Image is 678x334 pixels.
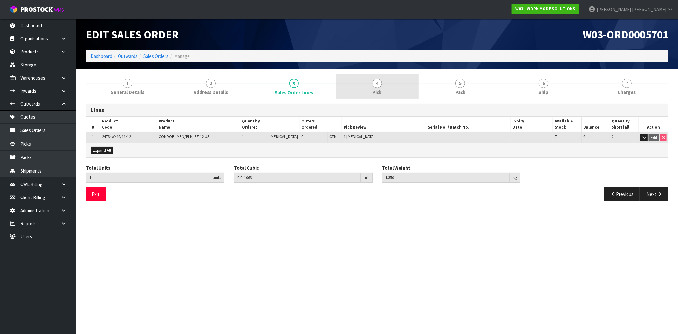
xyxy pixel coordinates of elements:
label: Total Cubic [234,164,259,171]
span: [PERSON_NAME] [632,6,666,12]
span: 0 [302,134,304,139]
input: Total Cubic [234,173,361,183]
span: 3 [289,79,299,88]
a: Dashboard [91,53,112,59]
th: Expiry Date [511,117,553,132]
div: units [209,173,224,183]
a: Outwards [118,53,138,59]
label: Total Units [86,164,110,171]
span: 4 [373,79,382,88]
th: Action [639,117,668,132]
span: 7 [555,134,557,139]
h3: Lines [91,107,663,113]
span: 6 [583,134,585,139]
button: Edit [649,134,659,142]
span: Sales Order Lines [275,89,313,96]
span: Expand All [93,148,111,153]
span: General Details [110,89,144,95]
span: 2 [206,79,216,88]
span: Sales Order Lines [86,99,668,206]
input: Total Weight [382,173,510,183]
span: 1 [123,79,132,88]
a: W03 - WORK MODE SOLUTIONS [512,4,579,14]
span: Pack [455,89,465,95]
span: 1 [242,134,244,139]
span: 7 [622,79,632,88]
th: # [86,117,100,132]
a: Sales Orders [143,53,168,59]
button: Previous [604,187,640,201]
span: [MEDICAL_DATA] [270,134,298,139]
button: Expand All [91,147,113,154]
th: Pick Review [342,117,426,132]
strong: W03 - WORK MODE SOLUTIONS [515,6,575,11]
span: [PERSON_NAME] [597,6,631,12]
th: Balance [582,117,610,132]
span: Pick [373,89,382,95]
th: Product Code [100,117,157,132]
span: CONDOR, MEN/BLK, SZ 12 US [159,134,209,139]
button: Exit [86,187,106,201]
span: 1 [MEDICAL_DATA] [344,134,375,139]
th: Serial No. / Batch No. [426,117,511,132]
span: Address Details [194,89,228,95]
th: Available Stock [553,117,581,132]
span: ProStock [20,5,53,14]
span: 24734W/46/11/12 [102,134,131,139]
img: cube-alt.png [10,5,17,13]
th: Product Name [157,117,240,132]
small: WMS [54,7,64,13]
span: 6 [539,79,548,88]
div: kg [510,173,520,183]
span: Manage [174,53,190,59]
span: CTN [329,134,337,139]
span: 5 [455,79,465,88]
span: Charges [618,89,636,95]
input: Total Units [86,173,209,183]
th: Quantity Shortfall [610,117,639,132]
th: Outers Ordered [300,117,342,132]
span: W03-ORD0005701 [583,28,668,41]
button: Next [640,187,668,201]
span: 1 [92,134,94,139]
span: 0 [612,134,614,139]
span: Ship [539,89,549,95]
label: Total Weight [382,164,411,171]
div: m³ [361,173,373,183]
span: Edit Sales Order [86,28,179,41]
th: Quantity Ordered [240,117,300,132]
